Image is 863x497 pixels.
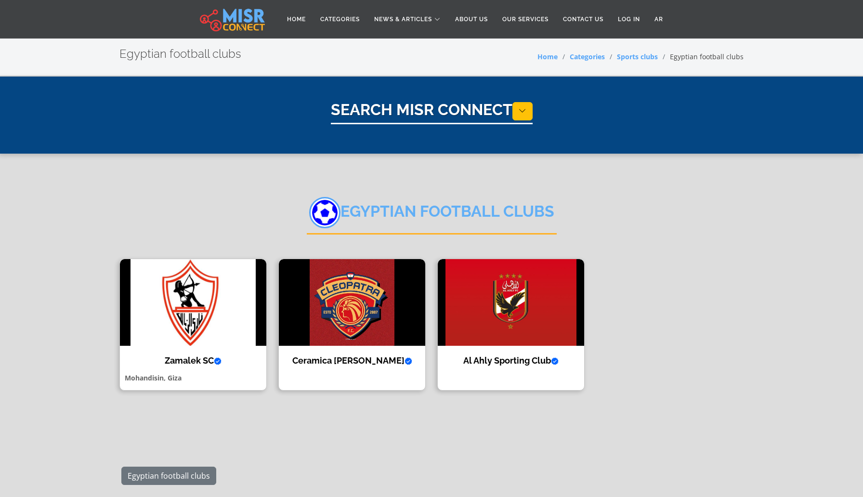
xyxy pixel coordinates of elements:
a: Categories [313,10,367,28]
a: Ceramica Cleopatra Ceramica [PERSON_NAME] [273,259,431,391]
a: Egyptian football clubs [121,467,216,485]
a: Home [537,52,558,61]
h4: Ceramica [PERSON_NAME] [286,355,418,366]
a: Categories [570,52,605,61]
h2: Egyptian football clubs [119,47,241,61]
img: Ceramica Cleopatra [279,259,425,346]
a: News & Articles [367,10,448,28]
h1: Search Misr Connect [331,101,533,124]
img: Zamalek SC [120,259,266,346]
a: Al Ahly Sporting Club Al Ahly Sporting Club [431,259,590,391]
a: About Us [448,10,495,28]
a: AR [647,10,670,28]
img: main.misr_connect [200,7,264,31]
svg: Verified account [214,357,222,365]
a: Zamalek SC Zamalek SC Mohandisin, Giza [114,259,273,391]
svg: Verified account [405,357,412,365]
svg: Verified account [551,357,559,365]
h4: Al Ahly Sporting Club [445,355,577,366]
h4: Zamalek SC [127,355,259,366]
img: Al Ahly Sporting Club [438,259,584,346]
p: Mohandisin, Giza [120,373,266,383]
span: News & Articles [374,15,432,24]
a: Contact Us [556,10,611,28]
a: Our Services [495,10,556,28]
li: Egyptian football clubs [658,52,744,62]
img: TMVeRCpTHDkNZWHrSLPP.png [309,197,340,228]
h2: Egyptian football clubs [307,197,557,235]
a: Home [280,10,313,28]
a: Sports clubs [617,52,658,61]
a: Log in [611,10,647,28]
